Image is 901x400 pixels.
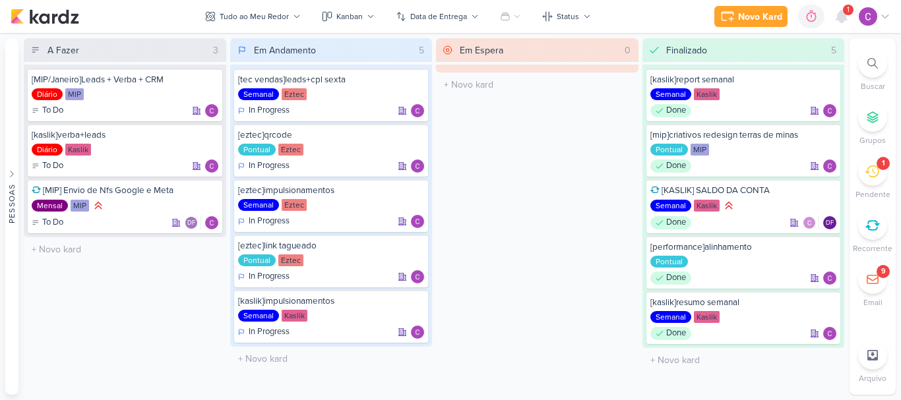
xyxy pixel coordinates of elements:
[205,104,218,117] img: Carlos Lima
[5,38,18,395] button: Pessoas
[823,327,836,340] img: Carlos Lima
[823,104,836,117] img: Carlos Lima
[238,88,279,100] div: Semanal
[65,144,91,156] div: Kaslik
[238,129,425,141] div: [eztec]qrcode
[249,159,290,173] p: In Progress
[92,199,105,212] div: Prioridade Alta
[823,327,836,340] div: Responsável: Carlos Lima
[254,43,316,57] div: Em Andamento
[650,74,837,86] div: [kaslik]report semanal
[882,158,885,169] div: 1
[238,326,290,339] div: In Progress
[32,88,63,100] div: Diário
[650,311,691,323] div: Semanal
[650,241,837,253] div: [performance]alinhamento
[26,240,224,259] input: + Novo kard
[881,266,886,277] div: 9
[187,220,195,227] p: DF
[32,185,218,196] div: [MIP] Envio de Nfs Google e Meta
[411,215,424,228] div: Responsável: Carlos Lima
[238,240,425,252] div: [eztec]link tagueado
[11,9,79,24] img: kardz.app
[823,104,836,117] div: Responsável: Carlos Lima
[32,144,63,156] div: Diário
[666,327,686,340] p: Done
[208,43,224,57] div: 3
[823,271,836,285] div: Responsável: Carlos Lima
[65,88,84,100] div: MIP
[650,216,691,229] div: Done
[823,159,836,173] div: Responsável: Carlos Lima
[238,104,290,117] div: In Progress
[823,159,836,173] img: Carlos Lima
[233,349,430,368] input: + Novo kard
[694,200,720,212] div: Kaslik
[32,129,218,141] div: [kaslik]verba+leads
[238,295,425,307] div: [kaslik]impulsionamentos
[32,74,218,86] div: [MIP/Janeiro]Leads + Verba + CRM
[803,216,819,229] div: Colaboradores: Carlos Lima
[411,104,424,117] div: Responsável: Carlos Lima
[185,216,201,229] div: Colaboradores: Diego Freitas
[238,270,290,283] div: In Progress
[850,49,896,92] li: Ctrl + F
[238,254,276,266] div: Pontual
[411,270,424,283] img: Carlos Lima
[411,159,424,173] img: Carlos Lima
[71,200,89,212] div: MIP
[694,311,720,323] div: Kaslik
[691,144,709,156] div: MIP
[650,88,691,100] div: Semanal
[460,43,503,57] div: Em Espera
[666,43,707,57] div: Finalizado
[249,270,290,283] p: In Progress
[411,326,424,339] img: Carlos Lima
[823,271,836,285] img: Carlos Lima
[42,159,63,173] p: To Do
[238,159,290,173] div: In Progress
[645,351,842,370] input: + Novo kard
[694,88,720,100] div: Kaslik
[855,188,890,200] p: Pendente
[847,5,850,15] span: 1
[439,75,636,94] input: + Novo kard
[411,104,424,117] img: Carlos Lima
[238,185,425,196] div: [eztec]impulsionamentos
[249,215,290,228] p: In Progress
[411,326,424,339] div: Responsável: Carlos Lima
[411,215,424,228] img: Carlos Lima
[650,327,691,340] div: Done
[714,6,788,27] button: Novo Kard
[47,43,79,57] div: A Fazer
[666,216,686,229] p: Done
[853,243,892,254] p: Recorrente
[650,200,691,212] div: Semanal
[249,326,290,339] p: In Progress
[205,159,218,173] div: Responsável: Carlos Lima
[32,200,68,212] div: Mensal
[414,43,429,57] div: 5
[6,183,18,223] div: Pessoas
[826,220,834,227] p: DF
[32,159,63,173] div: To Do
[859,372,886,384] p: Arquivo
[861,80,885,92] p: Buscar
[666,271,686,285] p: Done
[666,159,686,173] p: Done
[666,104,686,117] p: Done
[650,159,691,173] div: Done
[826,43,842,57] div: 5
[205,159,218,173] img: Carlos Lima
[650,297,837,308] div: [kaslik]resumo semanal
[32,216,63,229] div: To Do
[411,270,424,283] div: Responsável: Carlos Lima
[238,199,279,211] div: Semanal
[650,144,688,156] div: Pontual
[722,199,735,212] div: Prioridade Alta
[205,216,218,229] div: Responsável: Carlos Lima
[411,159,424,173] div: Responsável: Carlos Lima
[650,104,691,117] div: Done
[863,297,883,308] p: Email
[282,199,307,211] div: Eztec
